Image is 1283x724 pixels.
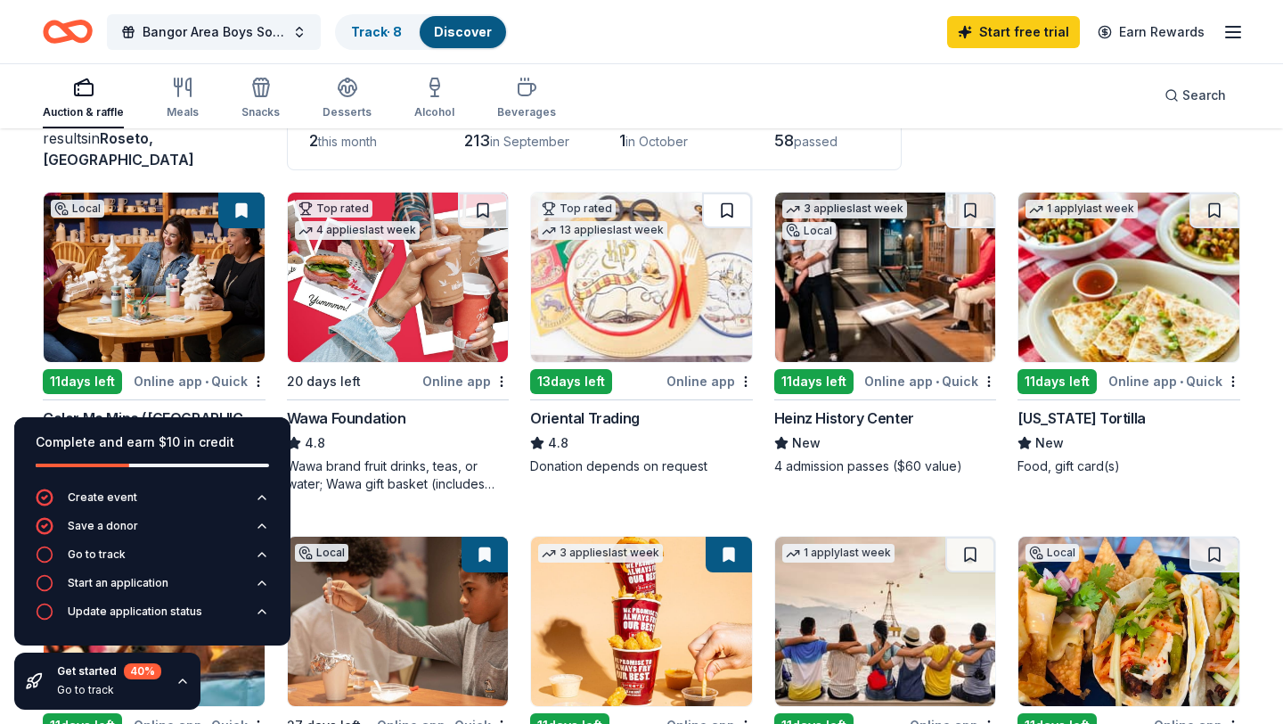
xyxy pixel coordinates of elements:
a: Image for Color Me Mine (Lehigh Valley)Local11days leftOnline app•QuickColor Me Mine ([GEOGRAPHIC... [43,192,266,475]
a: Image for California Tortilla1 applylast week11days leftOnline app•Quick[US_STATE] TortillaNewFoo... [1017,192,1240,475]
button: Update application status [36,603,269,631]
span: • [205,374,208,389]
button: Track· 8Discover [335,14,508,50]
div: Local [295,544,348,562]
div: Online app Quick [134,370,266,392]
button: Go to track [36,546,269,574]
div: Desserts [323,105,372,119]
div: 11 days left [774,369,854,394]
div: [US_STATE] Tortilla [1017,407,1145,429]
button: Alcohol [414,70,454,128]
button: Bangor Area Boys Soccer Car Wash and Tricky Tray [107,14,321,50]
span: 2 [309,131,318,150]
div: 11 days left [43,369,122,394]
div: 40 % [124,663,161,679]
div: 4 applies last week [295,221,420,240]
span: 1 [619,131,625,150]
a: Track· 8 [351,24,402,39]
button: Auction & raffle [43,70,124,128]
div: 20 days left [287,371,361,392]
div: 11 days left [1017,369,1097,394]
a: Home [43,11,93,53]
div: Food, gift card(s) [1017,457,1240,475]
div: Snacks [241,105,280,119]
div: Online app Quick [1108,370,1240,392]
span: Roseto, [GEOGRAPHIC_DATA] [43,129,194,169]
div: 13 applies last week [538,221,667,240]
span: in October [625,134,688,149]
div: Top rated [295,200,372,218]
div: Online app [666,370,753,392]
div: Beverages [497,105,556,119]
div: Go to track [57,683,161,697]
button: Desserts [323,70,372,128]
div: Heinz History Center [774,407,914,429]
div: Online app Quick [864,370,996,392]
span: this month [318,134,377,149]
img: Image for Wawa Foundation [288,193,509,362]
span: in September [490,134,569,149]
button: Search [1150,78,1240,113]
div: Meals [167,105,199,119]
a: Image for Wawa FoundationTop rated4 applieslast week20 days leftOnline appWawa Foundation4.8Wawa ... [287,192,510,493]
div: Oriental Trading [530,407,640,429]
span: New [792,432,821,454]
button: Meals [167,70,199,128]
div: 4 admission passes ($60 value) [774,457,997,475]
span: 58 [774,131,794,150]
a: Earn Rewards [1087,16,1215,48]
div: Local [1026,544,1079,562]
button: Beverages [497,70,556,128]
div: 3 applies last week [782,200,907,218]
button: Save a donor [36,517,269,546]
div: Online app [422,370,509,392]
span: 4.8 [305,432,325,454]
img: Image for Sheetz [531,537,752,706]
div: Wawa brand fruit drinks, teas, or water; Wawa gift basket (includes Wawa products and coupons) [287,457,510,493]
img: Image for Heinz History Center [775,193,996,362]
a: Start free trial [947,16,1080,48]
div: Donation depends on request [530,457,753,475]
div: Get started [57,663,161,679]
span: passed [794,134,838,149]
img: Image for California Tortilla [1018,193,1239,362]
button: Snacks [241,70,280,128]
span: Bangor Area Boys Soccer Car Wash and Tricky Tray [143,21,285,43]
span: in [43,129,194,169]
div: 3 applies last week [538,544,663,563]
span: 213 [464,131,490,150]
img: Image for Oriental Trading [531,193,752,362]
div: Go to track [68,547,126,562]
div: Alcohol [414,105,454,119]
div: Create event [68,490,137,505]
div: Complete and earn $10 in credit [36,432,269,453]
span: Search [1182,85,1226,106]
img: Image for Cactus Blue [1018,537,1239,706]
div: results [43,128,266,170]
div: Update application status [68,605,202,619]
img: Image for Color Me Mine (Lehigh Valley) [44,193,265,362]
div: 13 days left [530,369,612,394]
img: Image for Let's Roam [775,537,996,706]
div: Local [782,222,836,240]
div: Auction & raffle [43,105,124,119]
a: Discover [434,24,492,39]
div: 1 apply last week [1026,200,1138,218]
button: Start an application [36,574,269,603]
div: 1 apply last week [782,544,895,563]
button: Create event [36,489,269,517]
div: Wawa Foundation [287,407,406,429]
div: Top rated [538,200,616,218]
a: Image for Oriental TradingTop rated13 applieslast week13days leftOnline appOriental Trading4.8Don... [530,192,753,475]
div: Start an application [68,576,168,590]
div: Local [51,200,104,218]
span: • [1180,374,1183,389]
span: New [1035,432,1064,454]
span: • [936,374,939,389]
span: 4.8 [548,432,568,454]
div: Save a donor [68,519,138,533]
a: Image for Heinz History Center3 applieslast weekLocal11days leftOnline app•QuickHeinz History Cen... [774,192,997,475]
img: Image for Da Vinci Science Center [288,537,509,706]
